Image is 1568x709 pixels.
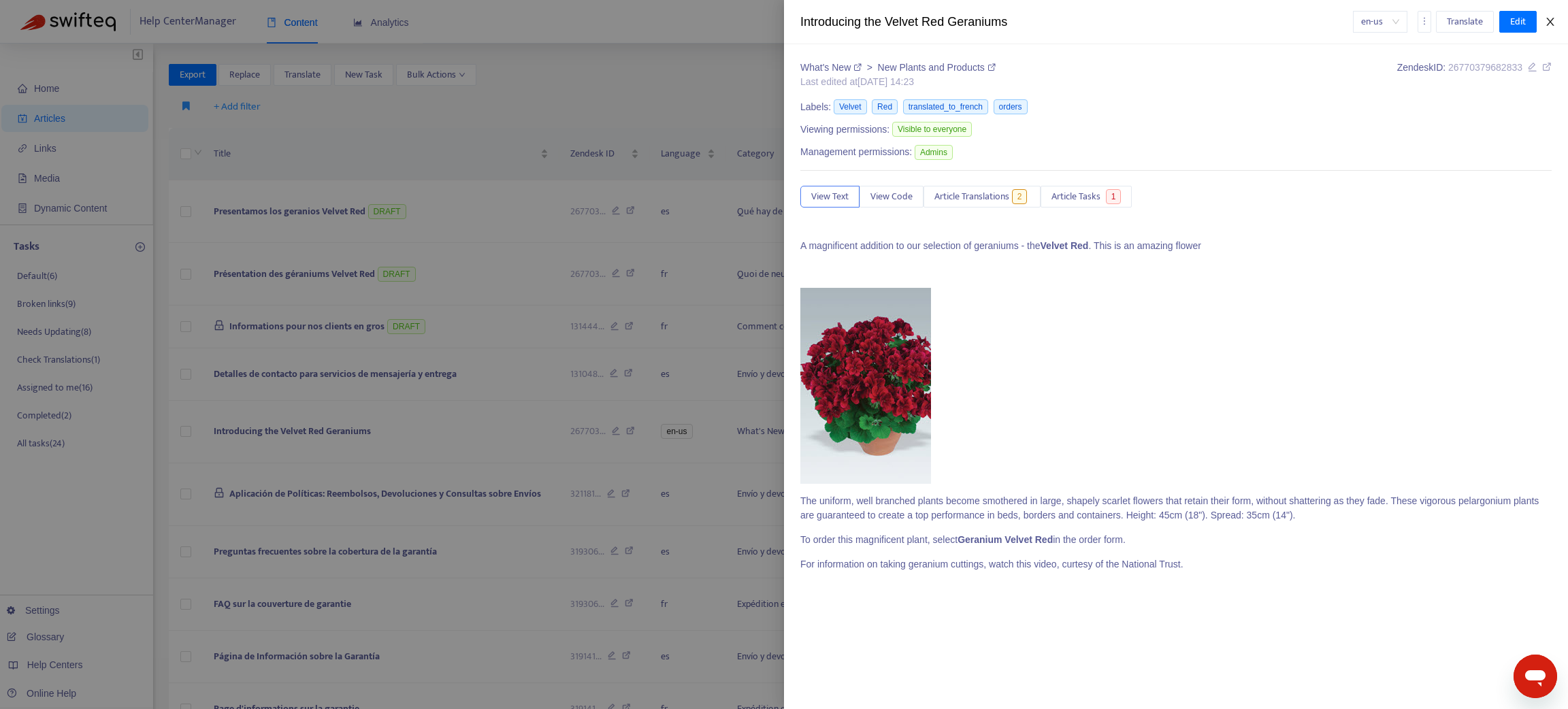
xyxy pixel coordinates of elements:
[994,99,1028,114] span: orders
[1541,16,1560,29] button: Close
[800,533,1552,547] p: To order this magnificent plant, select in the order form.
[800,100,831,114] span: Labels:
[1499,11,1537,33] button: Edit
[892,122,972,137] span: Visible to everyone
[878,62,996,73] a: New Plants and Products
[800,186,860,208] button: View Text
[872,99,898,114] span: Red
[1041,240,1089,251] strong: Velvet Red
[800,61,996,75] div: >
[860,186,924,208] button: View Code
[1051,189,1100,204] span: Article Tasks
[1436,11,1494,33] button: Translate
[800,288,931,484] img: Red flowering plant in a terracotta pot.
[800,239,1552,253] p: A magnificent addition to our selection of geraniums - the . This is an amazing flower
[958,534,1053,545] strong: Geranium Velvet Red
[915,145,953,160] span: Admins
[1418,11,1431,33] button: more
[1447,14,1483,29] span: Translate
[800,13,1353,31] div: Introducing the Velvet Red Geraniums
[1545,16,1556,27] span: close
[800,494,1552,523] p: The uniform, well branched plants become smothered in large, shapely scarlet flowers that retain ...
[1448,62,1522,73] span: 26770379682833
[800,122,889,137] span: Viewing permissions:
[800,75,996,89] div: Last edited at [DATE] 14:23
[800,62,864,73] a: What's New
[1041,186,1132,208] button: Article Tasks1
[870,189,913,204] span: View Code
[1012,189,1028,204] span: 2
[800,145,912,159] span: Management permissions:
[1514,655,1557,698] iframe: Button to launch messaging window
[1397,61,1552,89] div: Zendesk ID:
[924,186,1041,208] button: Article Translations2
[1361,12,1399,32] span: en-us
[800,557,1552,572] p: For information on taking geranium cuttings, watch this video, curtesy of the National Trust.
[1106,189,1122,204] span: 1
[903,99,988,114] span: translated_to_french
[834,99,867,114] span: Velvet
[934,189,1009,204] span: Article Translations
[1420,16,1429,26] span: more
[811,189,849,204] span: View Text
[1510,14,1526,29] span: Edit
